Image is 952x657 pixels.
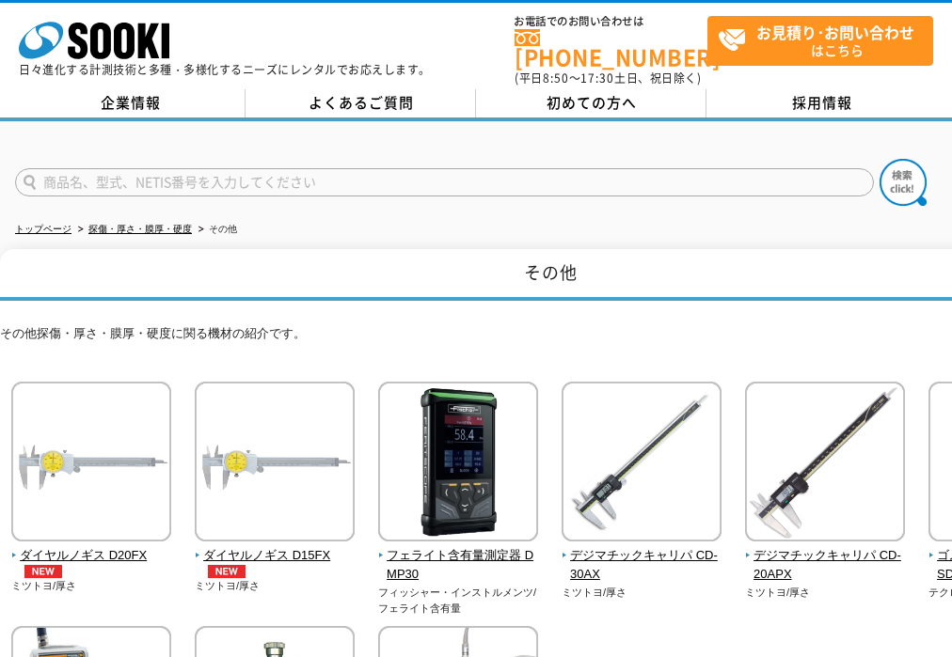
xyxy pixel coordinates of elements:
img: NEW [20,565,67,578]
a: 探傷・厚さ・膜厚・硬度 [88,224,192,234]
p: ミツトヨ/厚さ [11,578,172,594]
img: ダイヤルノギス D20FX [11,382,171,546]
p: ミツトヨ/厚さ [562,585,722,601]
strong: お見積り･お問い合わせ [756,21,914,43]
img: フェライト含有量測定器 DMP30 [378,382,538,546]
a: トップページ [15,224,71,234]
img: デジマチックキャリパ CD-20APX [745,382,905,546]
img: btn_search.png [880,159,927,206]
p: ミツトヨ/厚さ [195,578,356,594]
a: [PHONE_NUMBER] [515,29,707,68]
span: 17:30 [580,70,614,86]
a: お見積り･お問い合わせはこちら [707,16,933,66]
a: 企業情報 [15,89,246,117]
a: ダイヤルノギス D20FXNEW [11,528,172,579]
span: フェライト含有量測定器 DMP30 [378,546,539,586]
span: デジマチックキャリパ CD-20APX [745,546,906,586]
span: はこちら [718,17,932,64]
img: ダイヤルノギス D15FX [195,382,355,546]
a: ダイヤルノギス D15FXNEW [195,528,356,579]
a: よくあるご質問 [246,89,476,117]
a: 初めての方へ [476,89,706,117]
img: デジマチックキャリパ CD-30AX [562,382,722,546]
span: 初めての方へ [547,92,637,113]
img: NEW [203,565,250,578]
p: フィッシャー・インストルメンツ/フェライト含有量 [378,585,539,616]
li: その他 [195,220,237,240]
p: 日々進化する計測技術と多種・多様化するニーズにレンタルでお応えします。 [19,64,431,75]
span: お電話でのお問い合わせは [515,16,707,27]
a: 採用情報 [706,89,937,117]
a: デジマチックキャリパ CD-30AX [562,528,722,585]
span: デジマチックキャリパ CD-30AX [562,546,722,586]
p: ミツトヨ/厚さ [745,585,906,601]
span: ダイヤルノギス D15FX [195,546,356,579]
span: ダイヤルノギス D20FX [11,546,172,579]
span: (平日 ～ 土日、祝日除く) [515,70,701,86]
input: 商品名、型式、NETIS番号を入力してください [15,168,874,196]
a: フェライト含有量測定器 DMP30 [378,528,539,585]
span: 8:50 [543,70,569,86]
a: デジマチックキャリパ CD-20APX [745,528,906,585]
